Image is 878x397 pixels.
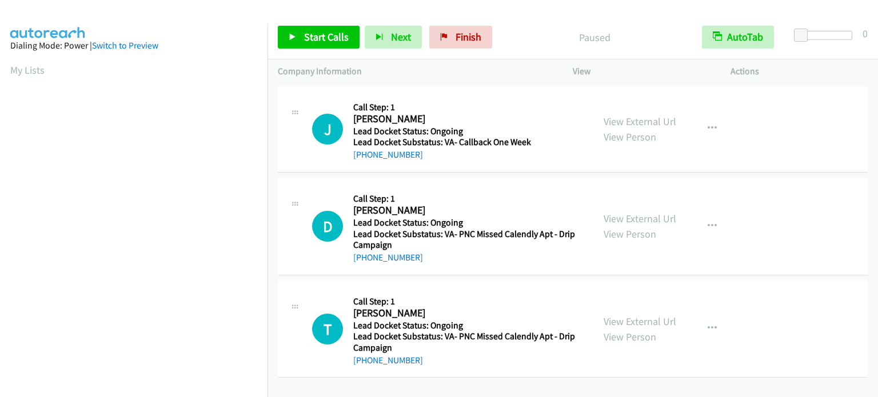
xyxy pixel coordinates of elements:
a: View Person [604,330,656,343]
a: My Lists [10,63,45,77]
a: View External Url [604,212,676,225]
a: View Person [604,227,656,240]
div: The call is yet to be attempted [312,211,343,242]
h1: J [312,114,343,145]
a: [PHONE_NUMBER] [353,149,423,160]
div: The call is yet to be attempted [312,314,343,344]
h2: [PERSON_NAME] [353,113,579,126]
a: Switch to Preview [92,40,158,51]
p: View [573,65,710,78]
div: The call is yet to be attempted [312,114,343,145]
h1: T [312,314,343,344]
a: Finish [429,26,492,49]
div: 0 [863,26,868,41]
span: Start Calls [304,30,349,43]
h5: Lead Docket Status: Ongoing [353,126,579,137]
a: [PHONE_NUMBER] [353,355,423,366]
span: Next [391,30,411,43]
button: Next [365,26,422,49]
h5: Call Step: 1 [353,193,583,204]
h5: Call Step: 1 [353,102,579,113]
h1: D [312,211,343,242]
p: Company Information [278,65,552,78]
div: Delay between calls (in seconds) [800,31,852,40]
a: [PHONE_NUMBER] [353,252,423,263]
h5: Lead Docket Status: Ongoing [353,320,583,331]
h5: Lead Docket Status: Ongoing [353,217,583,228]
h5: Lead Docket Substatus: VA- PNC Missed Calendly Apt - Drip Campaign [353,331,583,353]
button: AutoTab [702,26,774,49]
h2: [PERSON_NAME] [353,307,579,320]
p: Actions [731,65,868,78]
h5: Call Step: 1 [353,296,583,307]
a: View Person [604,130,656,143]
h2: [PERSON_NAME] [353,204,579,217]
h5: Lead Docket Substatus: VA- Callback One Week [353,137,579,148]
a: View External Url [604,115,676,128]
div: Dialing Mode: Power | [10,39,257,53]
a: View External Url [604,315,676,328]
p: Paused [508,30,681,45]
span: Finish [456,30,481,43]
a: Start Calls [278,26,360,49]
h5: Lead Docket Substatus: VA- PNC Missed Calendly Apt - Drip Campaign [353,228,583,251]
